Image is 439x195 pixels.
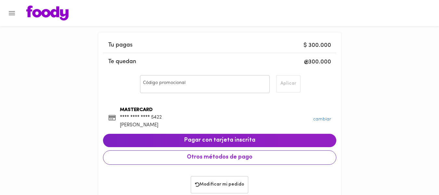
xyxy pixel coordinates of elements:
[120,107,153,112] b: MASTERCARD
[191,176,248,193] button: Modificar mi pedido
[103,150,336,165] button: Otros métodos de pago
[313,117,331,122] a: cambiar
[108,58,331,66] span: Te quedan
[401,157,433,188] iframe: Messagebird Livechat Widget
[108,41,331,50] span: Tu pagas
[120,122,162,129] p: [PERSON_NAME]
[103,134,336,147] button: Pagar con tarjeta inscrita
[4,5,20,21] button: Menu
[26,6,69,21] img: logo.png
[195,182,244,188] span: Modificar mi pedido
[108,137,331,144] span: Pagar con tarjeta inscrita
[304,60,309,64] img: foody-creditos-black.png
[308,59,331,65] span: 300.000
[303,43,331,49] span: $ 300.000
[109,154,331,161] span: Otros métodos de pago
